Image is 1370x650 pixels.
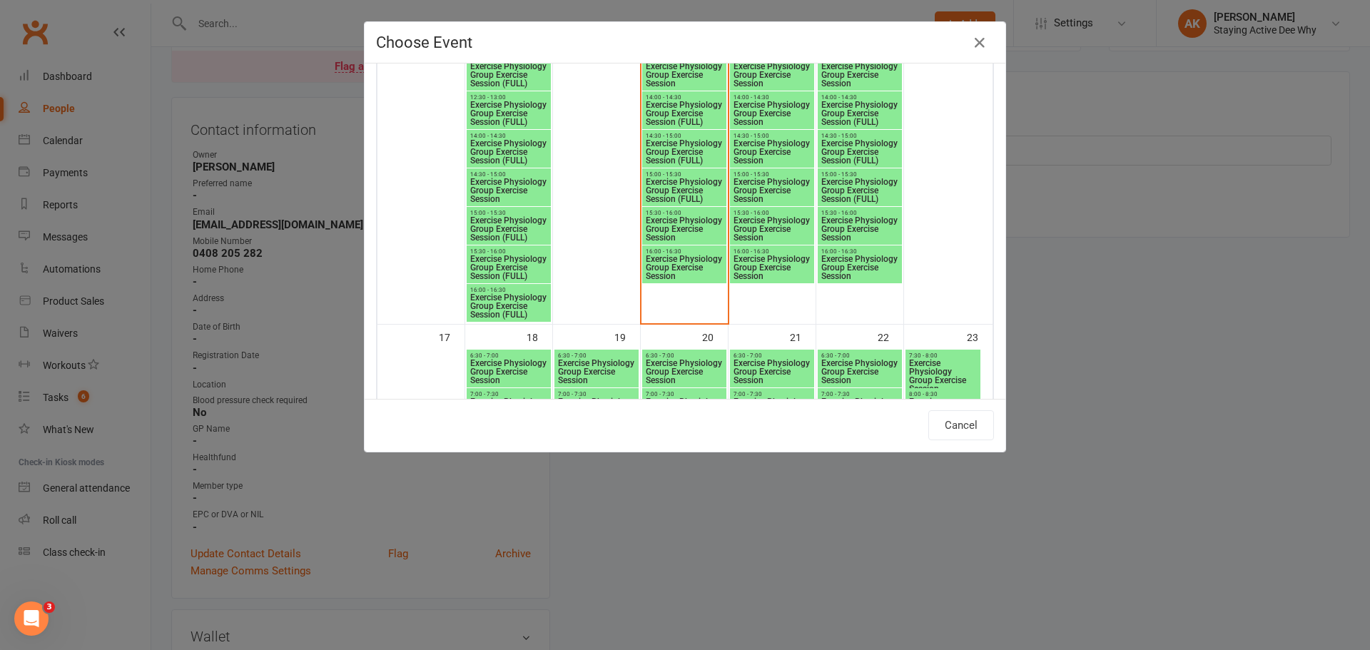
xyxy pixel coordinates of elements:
span: 16:00 - 16:30 [645,248,724,255]
span: 15:00 - 15:30 [470,210,548,216]
span: Exercise Physiology Group Exercise Session (FULL) [470,255,548,280]
span: 12:30 - 13:00 [470,94,548,101]
span: Exercise Physiology Group Exercise Session [645,62,724,88]
span: 6:30 - 7:00 [733,352,811,359]
span: 3 [44,601,55,613]
span: Exercise Physiology Group Exercise Session [645,255,724,280]
span: Exercise Physiology Group Exercise Session [733,101,811,126]
span: Exercise Physiology Group Exercise Session [733,359,811,385]
div: 18 [527,325,552,348]
span: 14:30 - 15:00 [470,171,548,178]
span: 14:00 - 14:30 [470,133,548,139]
h4: Choose Event [376,34,994,51]
span: 16:00 - 16:30 [470,287,548,293]
span: 14:00 - 14:30 [821,94,899,101]
span: 15:30 - 16:00 [733,210,811,216]
button: Close [968,31,991,54]
span: 7:00 - 7:30 [645,391,724,397]
span: Exercise Physiology Group Exercise Session (FULL) [645,101,724,126]
span: 6:30 - 7:00 [470,352,548,359]
span: Exercise Physiology Group Exercise Session (FULL) [470,293,548,319]
span: Exercise Physiology Group Exercise Session [557,397,636,423]
span: Exercise Physiology Group Exercise Session [821,397,899,423]
span: 7:00 - 7:30 [733,391,811,397]
span: 7:00 - 7:30 [470,391,548,397]
span: Exercise Physiology Group Exercise Session [733,62,811,88]
span: Exercise Physiology Group Exercise Session (FULL) [645,178,724,203]
span: 16:00 - 16:30 [733,248,811,255]
div: 23 [967,325,993,348]
span: Exercise Physiology Group Exercise Session [645,359,724,385]
span: 15:30 - 16:00 [821,210,899,216]
span: Exercise Physiology Group Exercise Session [557,359,636,385]
span: Exercise Physiology Group Exercise Session [645,216,724,242]
span: Exercise Physiology Group Exercise Session (FULL) [470,397,548,423]
span: 8:00 - 8:30 [908,391,978,397]
div: 17 [439,325,465,348]
span: 7:00 - 7:30 [557,391,636,397]
span: Exercise Physiology Group Exercise Session [733,216,811,242]
span: 14:00 - 14:30 [645,94,724,101]
span: 15:30 - 16:00 [470,248,548,255]
span: Exercise Physiology Group Exercise Session [645,397,724,423]
div: 19 [614,325,640,348]
span: Exercise Physiology Group Exercise Session [733,255,811,280]
span: 14:30 - 15:00 [821,133,899,139]
span: Exercise Physiology Group Exercise Session [908,397,978,432]
span: 14:30 - 15:00 [733,133,811,139]
span: 16:00 - 16:30 [821,248,899,255]
span: Exercise Physiology Group Exercise Session (FULL) [470,101,548,126]
span: Exercise Physiology Group Exercise Session [733,139,811,165]
div: 20 [702,325,728,348]
span: Exercise Physiology Group Exercise Session [821,255,899,280]
span: 7:00 - 7:30 [821,391,899,397]
span: Exercise Physiology Group Exercise Session (FULL) [470,62,548,88]
span: Exercise Physiology Group Exercise Session (FULL) [470,139,548,165]
span: Exercise Physiology Group Exercise Session (FULL) [821,139,899,165]
span: Exercise Physiology Group Exercise Session (FULL) [645,139,724,165]
span: Exercise Physiology Group Exercise Session [733,178,811,203]
span: Exercise Physiology Group Exercise Session [821,62,899,88]
span: Exercise Physiology Group Exercise Session (FULL) [821,178,899,203]
span: 14:30 - 15:00 [645,133,724,139]
span: 15:00 - 15:30 [645,171,724,178]
span: Exercise Physiology Group Exercise Session (FULL) [821,101,899,126]
span: Exercise Physiology Group Exercise Session (FULL) [470,216,548,242]
span: 15:00 - 15:30 [733,171,811,178]
div: 21 [790,325,816,348]
button: Cancel [928,410,994,440]
span: Exercise Physiology Group Exercise Session [733,397,811,423]
span: Exercise Physiology Group Exercise Session [908,359,978,393]
span: 6:30 - 7:00 [821,352,899,359]
span: Exercise Physiology Group Exercise Session [821,359,899,385]
span: 6:30 - 7:00 [645,352,724,359]
div: 22 [878,325,903,348]
iframe: Intercom live chat [14,601,49,636]
span: 15:30 - 16:00 [645,210,724,216]
span: 7:30 - 8:00 [908,352,978,359]
span: Exercise Physiology Group Exercise Session [470,359,548,385]
span: 6:30 - 7:00 [557,352,636,359]
span: Exercise Physiology Group Exercise Session [821,216,899,242]
span: 14:00 - 14:30 [733,94,811,101]
span: 15:00 - 15:30 [821,171,899,178]
span: Exercise Physiology Group Exercise Session [470,178,548,203]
